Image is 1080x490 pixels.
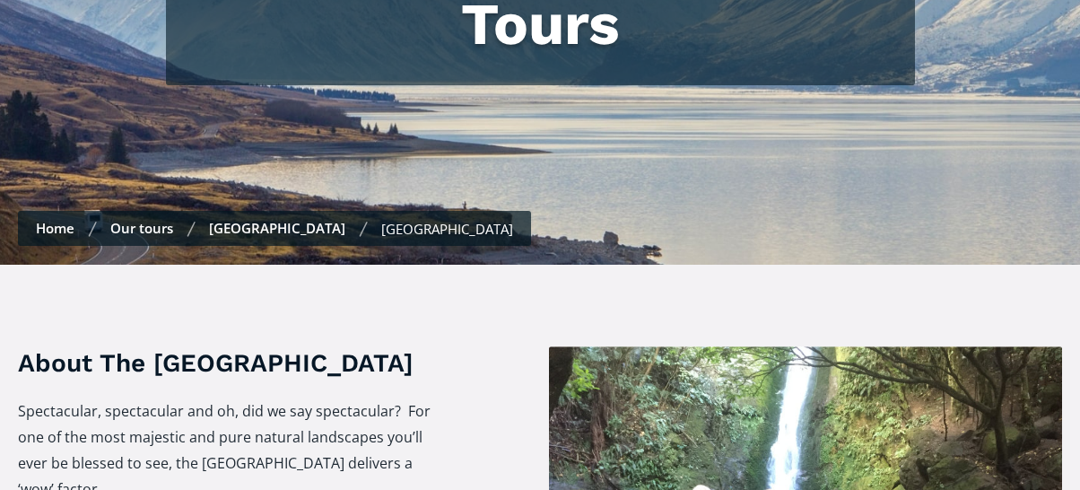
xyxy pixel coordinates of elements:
a: Home [36,219,74,237]
nav: breadcrumbs [18,211,531,246]
a: Our tours [110,219,173,237]
div: [GEOGRAPHIC_DATA] [381,220,513,238]
a: [GEOGRAPHIC_DATA] [209,219,345,237]
h3: About The [GEOGRAPHIC_DATA] [18,346,442,381]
